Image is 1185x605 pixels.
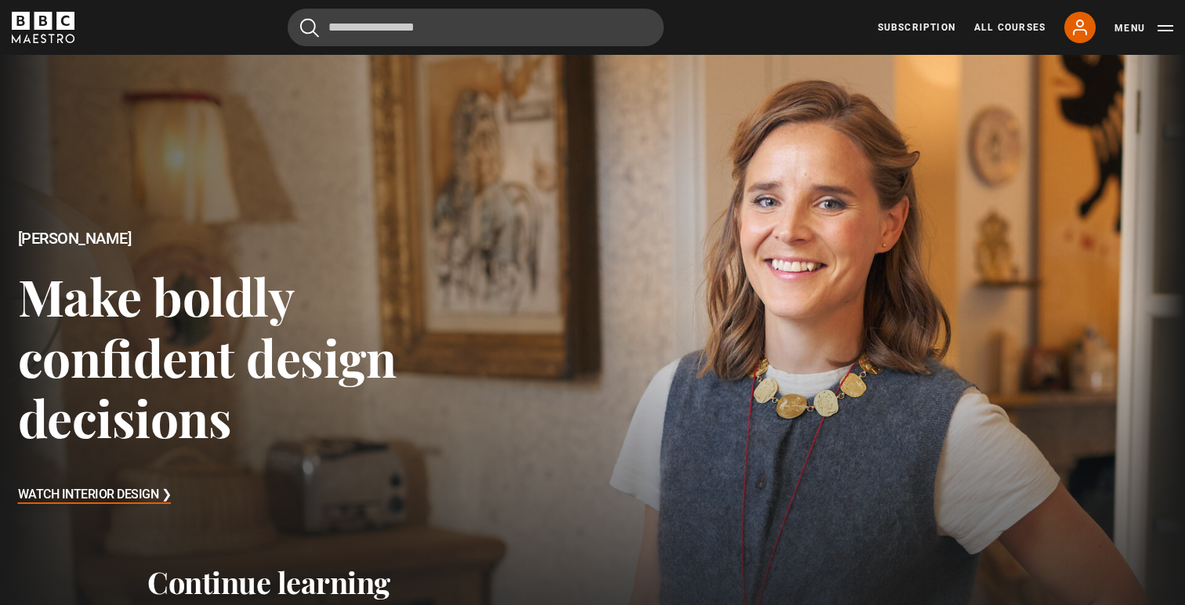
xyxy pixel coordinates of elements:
a: All Courses [974,20,1045,34]
h3: Make boldly confident design decisions [18,266,474,447]
h3: Watch Interior Design ❯ [18,484,172,507]
button: Toggle navigation [1114,20,1173,36]
input: Search [288,9,664,46]
h2: Continue learning [147,564,1038,600]
button: Submit the search query [300,18,319,38]
a: Subscription [878,20,955,34]
svg: BBC Maestro [12,12,74,43]
h2: [PERSON_NAME] [18,230,474,248]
